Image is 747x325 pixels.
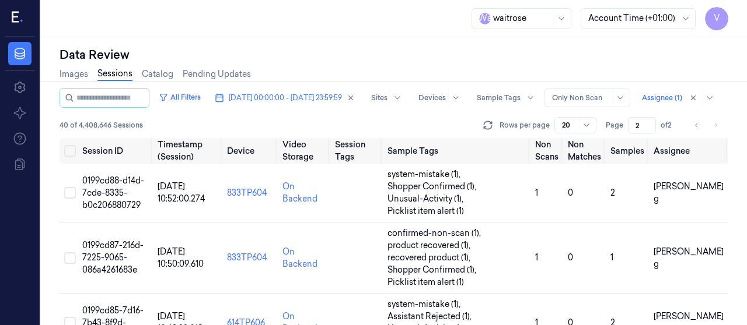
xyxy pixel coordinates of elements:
div: On Backend [282,246,326,270]
span: [DATE] 10:50:09.610 [158,246,204,269]
span: W a [479,13,491,24]
span: 1 [535,188,538,198]
a: Pending Updates [183,68,251,80]
span: Unusual-Activity (1) , [388,193,466,205]
span: confirmed-non-scan (1) , [388,227,483,239]
a: Sessions [97,68,132,81]
span: 1 [610,252,613,263]
button: Go to previous page [689,117,705,133]
span: 0199cd88-d14d-7cde-8335-b0c206880729 [82,175,144,210]
button: Select row [64,187,76,199]
span: recovered product (1) , [388,252,473,264]
button: V [705,7,728,30]
span: Picklist item alert (1) [388,276,464,288]
span: Picklist item alert (1) [388,205,464,217]
span: 2 [610,188,615,198]
button: Select all [64,145,76,157]
nav: pagination [689,117,724,133]
span: Page [606,120,623,130]
span: 40 of 4,408,646 Sessions [60,120,143,130]
span: Shopper Confirmed (1) , [388,181,479,193]
span: system-mistake (1) , [388,168,463,181]
span: 0199cd87-216d-7225-9065-086a4261683e [82,240,144,275]
span: [DATE] 00:00:00 - [DATE] 23:59:59 [229,93,342,103]
th: Sample Tags [383,138,530,164]
button: [DATE] 00:00:00 - [DATE] 23:59:59 [210,89,359,107]
th: Session Tags [330,138,383,164]
th: Non Matches [563,138,606,164]
div: Data Review [60,47,728,63]
th: Timestamp (Session) [153,138,222,164]
span: [DATE] 10:52:00.274 [158,181,205,204]
span: product recovered (1) , [388,239,473,252]
div: 833TP604 [227,187,273,199]
span: system-mistake (1) , [388,298,463,310]
span: 0 [568,188,573,198]
span: [PERSON_NAME] g [654,181,724,204]
span: 0 [568,252,573,263]
th: Samples [606,138,649,164]
span: 1 [535,252,538,263]
div: 833TP604 [227,252,273,264]
span: [PERSON_NAME] g [654,246,724,269]
div: On Backend [282,181,326,205]
span: Assistant Rejected (1) , [388,310,474,323]
th: Device [222,138,278,164]
button: All Filters [154,88,205,107]
span: Shopper Confirmed (1) , [388,264,479,276]
th: Session ID [78,138,153,164]
button: Select row [64,252,76,264]
th: Video Storage [278,138,331,164]
a: Images [60,68,88,80]
a: Catalog [142,68,173,80]
span: of 2 [661,120,679,130]
p: Rows per page [500,120,550,130]
th: Non Scans [530,138,563,164]
th: Assignee [649,138,728,164]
